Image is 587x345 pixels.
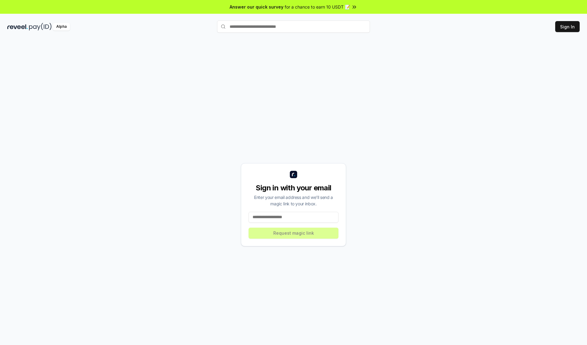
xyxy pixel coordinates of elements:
img: reveel_dark [7,23,28,31]
button: Sign In [555,21,580,32]
img: pay_id [29,23,52,31]
div: Enter your email address and we’ll send a magic link to your inbox. [249,194,338,207]
div: Alpha [53,23,70,31]
span: for a chance to earn 10 USDT 📝 [285,4,350,10]
div: Sign in with your email [249,183,338,193]
img: logo_small [290,171,297,178]
span: Answer our quick survey [230,4,283,10]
